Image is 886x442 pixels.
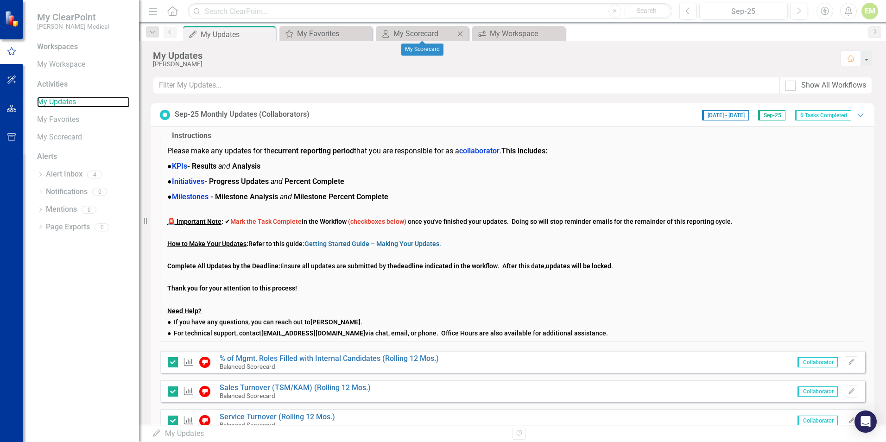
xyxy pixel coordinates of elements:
[201,29,273,40] div: My Updates
[490,28,563,39] div: My Workspace
[797,357,838,367] span: Collaborator
[378,28,455,39] a: My Scorecard
[294,192,388,201] strong: Milestone Percent Complete
[501,146,545,155] strong: This includes
[37,114,130,125] a: My Favorites
[46,169,82,180] a: Alert Inbox
[475,28,563,39] a: My Workspace
[82,206,96,214] div: 0
[271,177,283,186] em: and
[393,28,455,39] div: My Scorecard
[218,162,230,170] em: and
[167,307,202,315] u: Need Help?
[220,383,371,392] a: Sales Turnover (TSM/KAM) (Rolling 12 Mos.)
[167,262,278,270] strong: Complete All Updates by the Deadline
[280,192,292,201] em: and
[199,357,210,368] img: Below Target
[220,392,275,399] small: Balanced Scorecard
[95,223,109,231] div: 0
[699,3,788,19] button: Sep-25
[278,262,280,270] strong: :
[797,386,838,397] span: Collaborator
[153,77,780,94] input: Filter My Updates...
[230,218,347,225] strong: in the Workflow
[795,110,851,120] span: 6 Tasks Completed
[304,240,439,247] a: Getting Started Guide – Making Your Updates
[92,188,107,196] div: 0
[167,192,388,201] span: ●
[297,28,370,39] div: My Favorites
[175,109,310,120] div: Sep-25 Monthly Updates (Collaborators)
[546,262,611,270] strong: updates will be locked
[172,192,209,201] strong: Milestones
[261,329,365,337] strong: [EMAIL_ADDRESS][DOMAIN_NAME]
[37,42,78,52] div: Workspaces
[397,262,498,270] strong: deadline indicated in the workflow
[172,177,204,186] span: Initiatives
[167,240,441,247] span: Refer to this guide:
[801,80,866,91] div: Show All Workflows
[220,412,335,421] a: Service Turnover (Rolling 12 Mos.)
[37,59,130,70] a: My Workspace
[153,51,831,61] div: My Updates
[167,146,547,155] span: Please make any updates for the that you are responsible for as a .
[220,354,439,363] a: % of Mgmt. Roles Filled with Internal Candidates (Rolling 12 Mos.)
[702,6,785,17] div: Sep-25
[220,363,275,370] small: Balanced Scorecard
[230,218,302,225] span: Mark the Task Complete
[285,177,344,186] strong: Percent Complete
[459,146,500,155] strong: collaborator
[37,132,130,143] a: My Scorecard
[167,240,248,247] strong: :
[637,7,657,14] span: Search
[167,329,608,337] span: ● For technical support, contact via chat, email, or phone. Office Hours are also available for a...
[854,410,877,433] div: Open Intercom Messenger
[46,204,77,215] a: Mentions
[188,3,672,19] input: Search ClearPoint...
[215,192,278,201] strong: Milestone Analysis
[37,152,130,162] div: Alerts
[167,131,216,141] legend: Instructions
[46,187,88,197] a: Notifications
[310,318,361,326] strong: [PERSON_NAME]
[797,416,838,426] span: Collaborator
[304,240,441,247] span: .
[167,218,223,225] strong: :
[37,79,130,90] div: Activities
[167,162,216,170] strong: ● - Results
[348,218,406,225] span: (checkboxes below)
[220,421,275,429] small: Balanced Scorecard
[758,110,785,120] span: Sep-25
[46,222,90,233] a: Page Exports
[167,318,362,326] span: ● If you have any questions, you can reach out to .
[153,61,831,68] div: [PERSON_NAME]
[702,110,749,120] span: [DATE] - [DATE]
[167,240,247,247] u: How to Make Your Updates
[167,284,297,292] strong: Thank you for your attention to this process!
[274,146,354,155] strong: current reporting period
[401,44,443,56] div: My Scorecard
[37,97,130,107] a: My Updates
[624,5,670,18] button: Search
[37,23,109,30] small: [PERSON_NAME] Medical
[167,218,733,225] span: ✔ once you've finished your updates. Doing so will stop reminder emails for the remainder of this...
[167,218,221,225] span: 🚨 Important Note
[172,162,187,170] span: KPIs
[232,162,260,170] strong: Analysis
[87,170,102,178] div: 4
[152,429,506,439] div: My Updates
[167,262,613,270] span: Ensure all updates are submitted by the . After this date, .
[167,177,269,186] strong: ● - Progress Updates
[5,10,21,26] img: ClearPoint Strategy
[861,3,878,19] button: EM
[199,386,210,397] img: Below Target
[282,28,370,39] a: My Favorites
[545,146,547,155] strong: :
[210,192,213,201] strong: -
[37,12,109,23] span: My ClearPoint
[199,415,210,426] img: Below Target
